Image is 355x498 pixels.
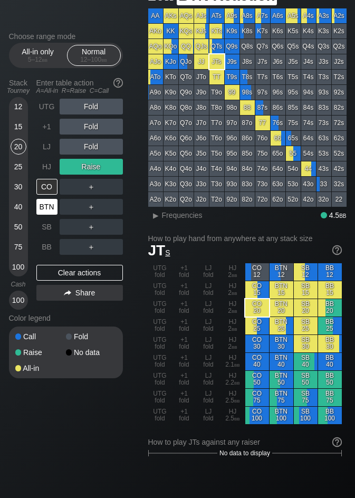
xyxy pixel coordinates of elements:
[66,333,117,340] div: Fold
[36,119,57,135] div: +1
[172,353,196,370] div: +1 fold
[332,161,347,176] div: 42s
[36,179,57,195] div: CO
[209,100,224,115] div: T8o
[148,24,163,39] div: AKo
[316,192,331,207] div: 32o
[36,139,57,155] div: LJ
[286,116,301,130] div: 75s
[209,8,224,23] div: ATs
[240,161,255,176] div: 84o
[245,317,269,334] div: CO 25
[232,289,237,296] span: bb
[301,116,316,130] div: 74s
[339,211,346,219] span: bb
[316,54,331,69] div: J3s
[240,131,255,146] div: 86o
[294,317,318,334] div: SB 25
[255,70,270,84] div: T7s
[286,161,301,176] div: 54o
[271,131,285,146] div: 66
[286,24,301,39] div: K5s
[112,77,124,89] img: help.32db89a4.svg
[332,54,347,69] div: J2s
[209,177,224,191] div: T3o
[148,242,170,258] span: JT
[301,70,316,84] div: T4s
[255,8,270,23] div: A7s
[60,219,123,235] div: ＋
[64,290,71,296] img: share.864f2f62.svg
[60,179,123,195] div: ＋
[209,70,224,84] div: TT
[286,39,301,54] div: Q5s
[301,54,316,69] div: J4s
[294,371,318,388] div: SB 50
[271,192,285,207] div: 62o
[148,39,163,54] div: AQo
[15,333,66,340] div: Call
[332,177,347,191] div: 32s
[316,161,331,176] div: 43s
[66,349,117,356] div: No data
[271,54,285,69] div: J6s
[164,116,178,130] div: K7o
[221,281,245,299] div: HJ 2
[11,219,26,235] div: 50
[60,119,123,135] div: Fold
[179,85,194,100] div: Q9o
[148,192,163,207] div: A2o
[172,263,196,281] div: +1 fold
[318,389,342,406] div: BB 75
[11,292,26,308] div: 100
[316,39,331,54] div: Q3s
[225,70,239,84] div: T9s
[11,259,26,275] div: 100
[270,299,293,317] div: BTN 20
[101,56,107,63] span: bb
[148,371,172,388] div: UTG fold
[60,199,123,215] div: ＋
[172,299,196,317] div: +1 fold
[148,353,172,370] div: UTG fold
[294,389,318,406] div: SB 75
[301,100,316,115] div: 84s
[148,234,342,243] h2: How to play hand from anywhere at any stack size
[332,70,347,84] div: T2s
[271,146,285,161] div: 65o
[240,177,255,191] div: 83o
[11,179,26,195] div: 30
[225,54,239,69] div: J9s
[164,85,178,100] div: K9o
[301,8,316,23] div: A4s
[148,407,172,424] div: UTG fold
[245,299,269,317] div: CO 20
[70,45,118,65] div: Normal
[271,177,285,191] div: 63o
[194,192,209,207] div: J2o
[179,70,194,84] div: QTo
[271,85,285,100] div: 96s
[5,74,32,99] div: Stack
[332,100,347,115] div: 82s
[36,159,57,175] div: HJ
[148,263,172,281] div: UTG fold
[286,54,301,69] div: J5s
[232,271,237,279] span: bb
[11,139,26,155] div: 20
[16,56,60,63] div: 5 – 12
[271,100,285,115] div: 86s
[316,100,331,115] div: 83s
[321,211,346,219] div: 4.5
[245,353,269,370] div: CO 40
[197,371,220,388] div: LJ fold
[209,24,224,39] div: KTs
[332,146,347,161] div: 52s
[209,161,224,176] div: T4o
[240,39,255,54] div: Q8s
[286,70,301,84] div: T5s
[172,281,196,299] div: +1 fold
[194,100,209,115] div: J8o
[270,263,293,281] div: BTN 12
[11,159,26,175] div: 25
